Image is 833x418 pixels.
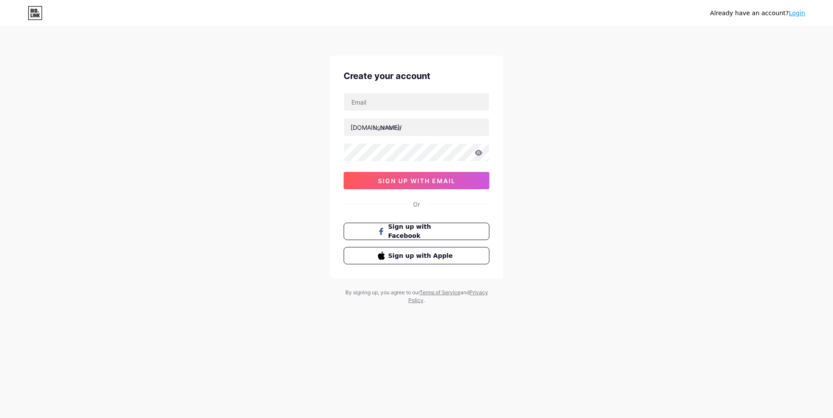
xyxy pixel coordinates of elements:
input: Email [344,93,489,111]
button: sign up with email [344,172,489,189]
button: Sign up with Apple [344,247,489,264]
a: Terms of Service [420,289,460,296]
div: Or [413,200,420,209]
input: username [344,118,489,136]
div: By signing up, you agree to our and . [343,289,490,304]
div: [DOMAIN_NAME]/ [351,123,402,132]
span: Sign up with Facebook [388,222,456,240]
span: sign up with email [378,177,456,184]
a: Login [789,10,805,16]
div: Create your account [344,69,489,82]
span: Sign up with Apple [388,251,456,260]
div: Already have an account? [710,9,805,18]
button: Sign up with Facebook [344,223,489,240]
